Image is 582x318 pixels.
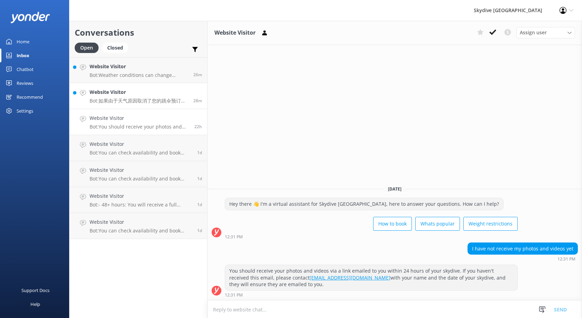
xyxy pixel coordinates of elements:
[90,228,192,234] p: Bot: You can check availability and book your skydiving experience on our website by clicking 'Bo...
[214,28,256,37] h3: Website Visitor
[415,217,460,231] button: Whats popular
[225,292,518,297] div: Oct 08 2025 12:31pm (UTC +13:00) Pacific/Auckland
[520,29,547,36] span: Assign user
[70,187,207,213] a: Website VisitorBot:- 48+ hours: You will receive a full refund. - 24-48 hours: You will receive a...
[70,83,207,109] a: Website VisitorBot:如果由于天气原因取消了您的跳伞预订，并且您无法重新安排时间，我们将提供退款（扣除预订费）。请联系团队以获取更多信息，电话：[PHONE_NUMBER]。28m
[90,63,188,70] h4: Website Visitor
[10,12,50,23] img: yonder-white-logo.png
[225,235,243,239] strong: 12:31 PM
[516,27,575,38] div: Assign User
[197,228,202,233] span: Oct 07 2025 11:52am (UTC +13:00) Pacific/Auckland
[90,114,189,122] h4: Website Visitor
[90,192,192,200] h4: Website Visitor
[70,109,207,135] a: Website VisitorBot:You should receive your photos and videos via a link emailed to you within 24 ...
[468,243,578,255] div: I have not receive my photos and videos yet
[90,88,188,96] h4: Website Visitor
[17,35,29,48] div: Home
[70,161,207,187] a: Website VisitorBot:You can check availability and book your skydiving experience on our website b...
[75,43,99,53] div: Open
[70,57,207,83] a: Website VisitorBot:Weather conditions can change quickly, so please contact us 60 minutes prior t...
[90,72,188,78] p: Bot: Weather conditions can change quickly, so please contact us 60 minutes prior to your booking...
[197,176,202,182] span: Oct 07 2025 04:12pm (UTC +13:00) Pacific/Auckland
[90,150,192,156] p: Bot: You can check availability and book your skydiving experience on our website by clicking 'Bo...
[75,26,202,39] h2: Conversations
[193,72,202,78] span: Oct 09 2025 11:03am (UTC +13:00) Pacific/Auckland
[70,135,207,161] a: Website VisitorBot:You can check availability and book your skydiving experience on our website b...
[21,283,49,297] div: Support Docs
[463,217,518,231] button: Weight restrictions
[17,76,33,90] div: Reviews
[75,44,102,51] a: Open
[30,297,40,311] div: Help
[197,202,202,207] span: Oct 07 2025 02:53pm (UTC +13:00) Pacific/Auckland
[17,90,43,104] div: Recommend
[468,256,578,261] div: Oct 08 2025 12:31pm (UTC +13:00) Pacific/Auckland
[225,265,517,290] div: You should receive your photos and videos via a link emailed to you within 24 hours of your skydi...
[90,166,192,174] h4: Website Visitor
[225,293,243,297] strong: 12:31 PM
[17,48,29,62] div: Inbox
[225,234,518,239] div: Oct 08 2025 12:31pm (UTC +13:00) Pacific/Auckland
[197,150,202,156] span: Oct 07 2025 05:28pm (UTC +13:00) Pacific/Auckland
[373,217,412,231] button: How to book
[70,213,207,239] a: Website VisitorBot:You can check availability and book your skydiving experience on our website b...
[90,202,192,208] p: Bot: - 48+ hours: You will receive a full refund. - 24-48 hours: You will receive a 50% refund. -...
[384,186,406,192] span: [DATE]
[225,198,503,210] div: Hey there 👋 I'm a virtual assistant for Skydive [GEOGRAPHIC_DATA], here to answer your questions....
[90,124,189,130] p: Bot: You should receive your photos and videos via a link emailed to you within 24 hours of your ...
[310,274,390,281] a: [EMAIL_ADDRESS][DOMAIN_NAME]
[194,124,202,130] span: Oct 08 2025 12:31pm (UTC +13:00) Pacific/Auckland
[102,43,128,53] div: Closed
[90,98,188,104] p: Bot: 如果由于天气原因取消了您的跳伞预订，并且您无法重新安排时间，我们将提供退款（扣除预订费）。请联系团队以获取更多信息，电话：[PHONE_NUMBER]。
[17,62,34,76] div: Chatbot
[90,218,192,226] h4: Website Visitor
[102,44,132,51] a: Closed
[557,257,575,261] strong: 12:31 PM
[90,140,192,148] h4: Website Visitor
[90,176,192,182] p: Bot: You can check availability and book your skydiving experience on our website by clicking 'Bo...
[193,98,202,104] span: Oct 09 2025 11:00am (UTC +13:00) Pacific/Auckland
[17,104,33,118] div: Settings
